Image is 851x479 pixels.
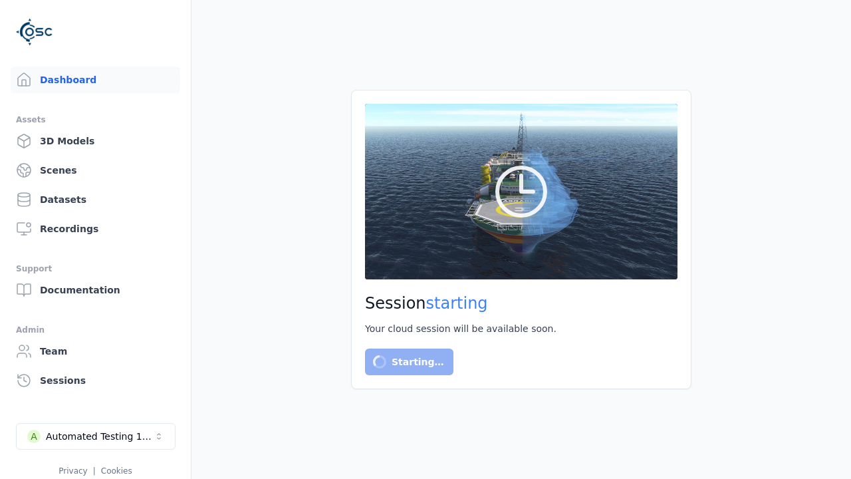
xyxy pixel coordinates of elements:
[93,466,96,476] span: |
[16,423,176,450] button: Select a workspace
[11,157,180,184] a: Scenes
[11,216,180,242] a: Recordings
[426,294,488,313] span: starting
[16,261,175,277] div: Support
[11,186,180,213] a: Datasets
[11,67,180,93] a: Dashboard
[11,338,180,365] a: Team
[365,322,677,335] div: Your cloud session will be available soon.
[11,128,180,154] a: 3D Models
[16,112,175,128] div: Assets
[27,430,41,443] div: A
[11,277,180,303] a: Documentation
[365,349,453,375] button: Starting…
[101,466,132,476] a: Cookies
[11,367,180,394] a: Sessions
[16,322,175,338] div: Admin
[46,430,154,443] div: Automated Testing 1 - Playwright
[16,13,53,51] img: Logo
[59,466,87,476] a: Privacy
[365,293,677,314] h2: Session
